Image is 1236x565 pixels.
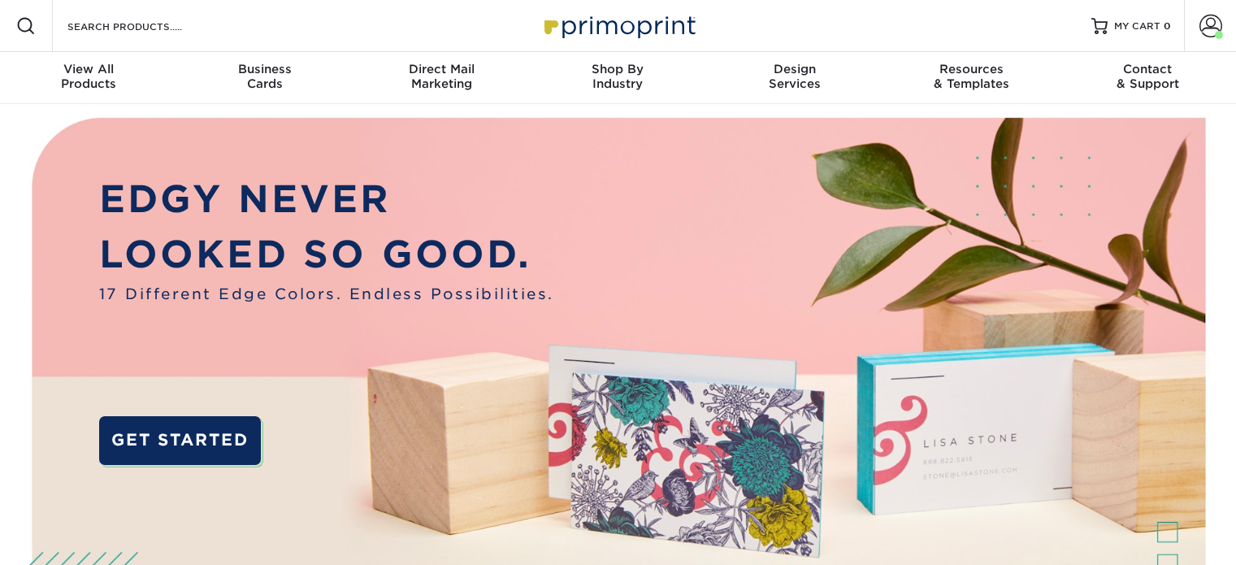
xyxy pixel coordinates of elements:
div: Marketing [353,62,530,91]
a: Contact& Support [1060,52,1236,104]
p: EDGY NEVER [99,172,554,227]
span: Design [706,62,883,76]
a: Direct MailMarketing [353,52,530,104]
span: 17 Different Edge Colors. Endless Possibilities. [99,283,554,305]
a: BusinessCards [176,52,353,104]
input: SEARCH PRODUCTS..... [66,16,224,36]
span: MY CART [1114,20,1160,33]
span: Resources [883,62,1059,76]
a: Shop ByIndustry [530,52,706,104]
div: Industry [530,62,706,91]
span: Contact [1060,62,1236,76]
span: Business [176,62,353,76]
div: & Templates [883,62,1059,91]
div: Cards [176,62,353,91]
a: GET STARTED [99,416,261,465]
div: & Support [1060,62,1236,91]
div: Services [706,62,883,91]
img: Primoprint [537,8,700,43]
span: 0 [1164,20,1171,32]
a: DesignServices [706,52,883,104]
a: Resources& Templates [883,52,1059,104]
span: Shop By [530,62,706,76]
span: Direct Mail [353,62,530,76]
p: LOOKED SO GOOD. [99,227,554,282]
